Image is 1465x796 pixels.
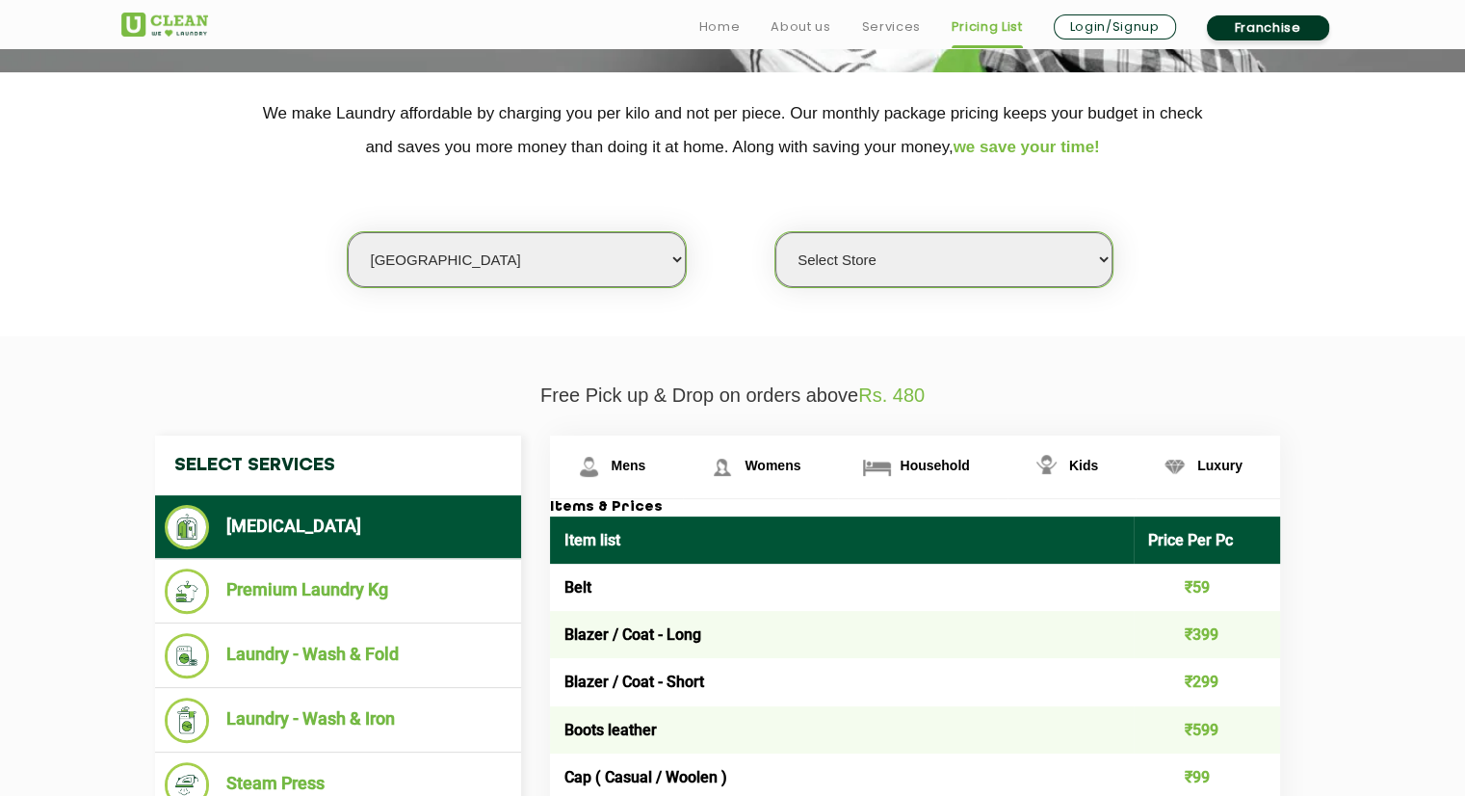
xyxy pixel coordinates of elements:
td: ₹599 [1134,706,1280,754]
img: Premium Laundry Kg [165,569,210,614]
a: Franchise [1207,15,1329,40]
span: we save your time! [954,138,1100,156]
img: UClean Laundry and Dry Cleaning [121,13,208,37]
span: Womens [745,458,800,473]
img: Laundry - Wash & Fold [165,633,210,678]
a: Login/Signup [1054,14,1176,40]
a: Home [699,15,741,39]
h3: Items & Prices [550,499,1280,517]
td: Blazer / Coat - Short [550,658,1135,705]
span: Mens [612,458,646,473]
a: Services [861,15,920,39]
td: ₹59 [1134,564,1280,611]
img: Dry Cleaning [165,505,210,549]
a: Pricing List [952,15,1023,39]
td: Boots leather [550,706,1135,754]
span: Kids [1069,458,1098,473]
p: Free Pick up & Drop on orders above [121,385,1345,407]
li: Premium Laundry Kg [165,569,511,614]
td: Blazer / Coat - Long [550,611,1135,658]
img: Luxury [1158,450,1191,484]
span: Luxury [1197,458,1243,473]
td: ₹399 [1134,611,1280,658]
img: Womens [705,450,739,484]
td: Belt [550,564,1135,611]
li: [MEDICAL_DATA] [165,505,511,549]
img: Household [860,450,894,484]
li: Laundry - Wash & Iron [165,698,511,743]
th: Item list [550,517,1135,564]
span: Rs. 480 [858,385,925,406]
img: Mens [572,450,606,484]
th: Price Per Pc [1134,517,1280,564]
a: About us [771,15,830,39]
img: Laundry - Wash & Iron [165,698,210,743]
td: ₹299 [1134,658,1280,705]
img: Kids [1030,450,1063,484]
li: Laundry - Wash & Fold [165,633,511,678]
span: Household [900,458,969,473]
h4: Select Services [155,436,521,495]
p: We make Laundry affordable by charging you per kilo and not per piece. Our monthly package pricin... [121,96,1345,164]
